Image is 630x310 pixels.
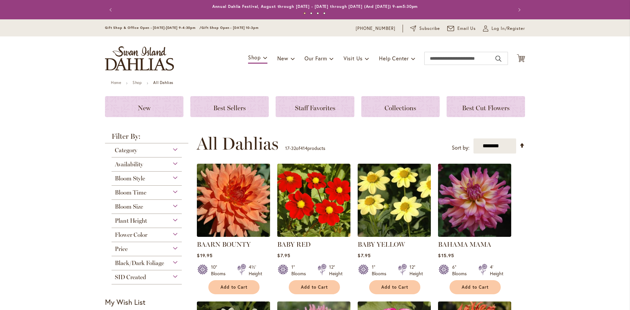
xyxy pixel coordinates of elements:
[115,189,146,196] span: Bloom Time
[111,80,121,85] a: Home
[213,104,246,112] span: Best Sellers
[452,264,471,277] div: 6" Blooms
[310,12,312,14] button: 2 of 4
[285,145,289,151] span: 17
[452,142,470,154] label: Sort by:
[190,96,269,117] a: Best Sellers
[323,12,325,14] button: 4 of 4
[344,55,363,62] span: Visit Us
[115,274,146,281] span: SID Created
[277,164,350,237] img: BABY RED
[361,96,440,117] a: Collections
[277,252,290,258] span: $7.95
[483,25,525,32] a: Log In/Register
[512,3,525,16] button: Next
[115,259,164,267] span: Black/Dark Foliage
[369,280,420,294] button: Add to Cart
[447,96,525,117] a: Best Cut Flowers
[276,96,354,117] a: Staff Favorites
[201,26,259,30] span: Gift Shop Open - [DATE] 10-3pm
[358,240,405,248] a: BABY YELLOW
[358,252,370,258] span: $7.95
[358,232,431,238] a: BABY YELLOW
[105,297,145,307] strong: My Wish List
[291,145,296,151] span: 32
[450,280,501,294] button: Add to Cart
[457,25,476,32] span: Email Us
[304,12,306,14] button: 1 of 4
[304,55,327,62] span: Our Farm
[438,240,491,248] a: BAHAMA MAMA
[291,264,310,277] div: 1" Blooms
[438,232,511,238] a: Bahama Mama
[133,80,142,85] a: Shop
[295,104,335,112] span: Staff Favorites
[115,245,128,253] span: Price
[248,54,261,61] span: Shop
[438,252,454,258] span: $15.95
[492,25,525,32] span: Log In/Register
[277,232,350,238] a: BABY RED
[105,96,183,117] a: New
[105,133,188,143] strong: Filter By:
[385,104,416,112] span: Collections
[212,4,418,9] a: Annual Dahlia Festival, August through [DATE] - [DATE] through [DATE] (And [DATE]) 9-am5:30pm
[438,164,511,237] img: Bahama Mama
[462,104,510,112] span: Best Cut Flowers
[381,284,408,290] span: Add to Cart
[289,280,340,294] button: Add to Cart
[197,232,270,238] a: Baarn Bounty
[300,145,307,151] span: 414
[115,203,143,210] span: Bloom Size
[356,25,395,32] a: [PHONE_NUMBER]
[197,134,279,154] span: All Dahlias
[419,25,440,32] span: Subscribe
[329,264,343,277] div: 12" Height
[115,231,147,238] span: Flower Color
[115,161,143,168] span: Availability
[105,3,118,16] button: Previous
[220,284,247,290] span: Add to Cart
[447,25,476,32] a: Email Us
[409,264,423,277] div: 12" Height
[249,264,262,277] div: 4½' Height
[301,284,328,290] span: Add to Cart
[138,104,151,112] span: New
[197,240,251,248] a: BAARN BOUNTY
[490,264,503,277] div: 4' Height
[197,164,270,237] img: Baarn Bounty
[105,26,201,30] span: Gift Shop & Office Open - [DATE]-[DATE] 9-4:30pm /
[211,264,229,277] div: 10" Blooms
[115,217,147,224] span: Plant Height
[153,80,173,85] strong: All Dahlias
[197,252,212,258] span: $19.95
[372,264,390,277] div: 1" Blooms
[462,284,489,290] span: Add to Cart
[277,55,288,62] span: New
[358,164,431,237] img: BABY YELLOW
[277,240,311,248] a: BABY RED
[285,143,325,154] p: - of products
[115,175,145,182] span: Bloom Style
[379,55,409,62] span: Help Center
[115,147,137,154] span: Category
[105,46,174,71] a: store logo
[410,25,440,32] a: Subscribe
[208,280,260,294] button: Add to Cart
[317,12,319,14] button: 3 of 4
